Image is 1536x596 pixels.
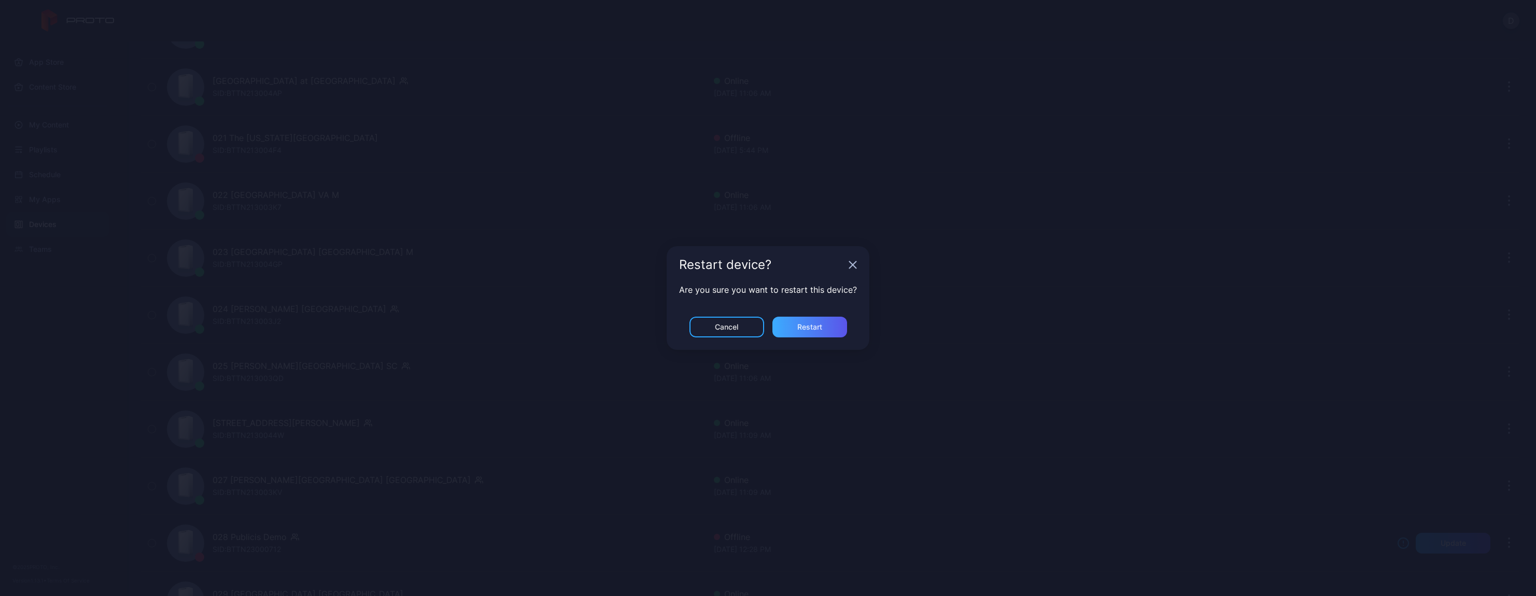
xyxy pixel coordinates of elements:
[772,317,847,337] button: Restart
[715,323,738,331] div: Cancel
[679,259,844,271] div: Restart device?
[689,317,764,337] button: Cancel
[797,323,822,331] div: Restart
[679,283,857,296] p: Are you sure you want to restart this device?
